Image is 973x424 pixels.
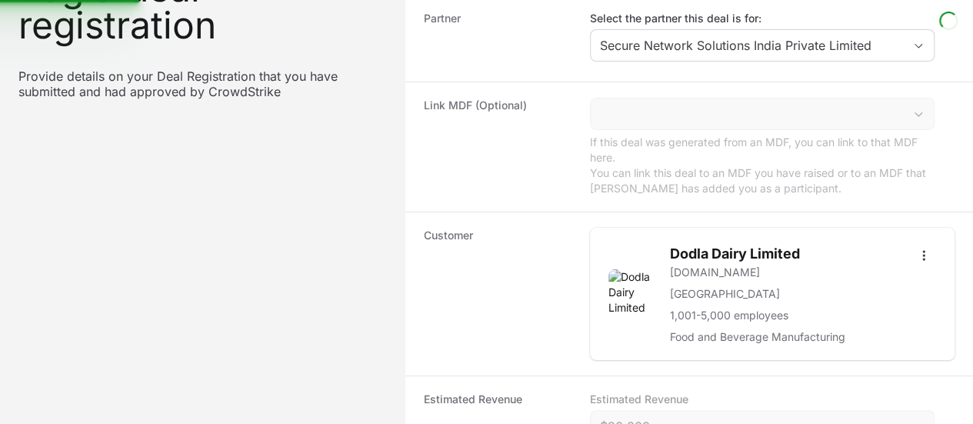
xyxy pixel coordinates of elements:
button: Open options [911,243,936,268]
div: Open [903,98,934,129]
p: If this deal was generated from an MDF, you can link to that MDF here. You can link this deal to ... [590,135,935,196]
a: [DOMAIN_NAME] [670,265,845,280]
dt: Customer [424,228,571,360]
label: Select the partner this deal is for: [590,11,935,26]
h2: Dodla Dairy Limited [670,243,845,265]
p: [GEOGRAPHIC_DATA] [670,286,845,302]
p: Food and Beverage Manufacturing [670,329,845,345]
dt: Partner [424,11,571,66]
label: Estimated Revenue [590,392,688,407]
p: Provide details on your Deal Registration that you have submitted and had approved by CrowdStrike [18,68,387,99]
p: 1,001-5,000 employees [670,308,845,323]
div: Open [903,30,934,61]
img: Dodla Dairy Limited [608,269,658,319]
dt: Link MDF (Optional) [424,98,571,196]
